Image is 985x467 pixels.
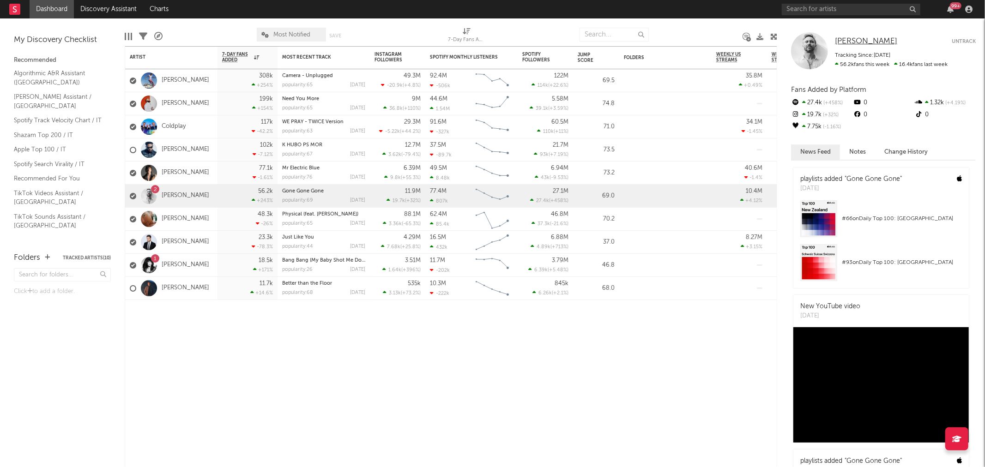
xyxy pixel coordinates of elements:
[282,267,313,272] div: popularity: 26
[952,37,976,46] button: Untrack
[471,92,513,115] svg: Chart title
[259,257,273,263] div: 18.5k
[430,267,450,273] div: -202k
[403,222,419,227] span: -65.3 %
[531,244,568,250] div: ( )
[125,23,132,50] div: Edit Columns
[259,73,273,79] div: 308k
[282,189,324,194] a: Gone Gone Gone
[389,222,402,227] span: 3.36k
[835,62,889,67] span: 56.2k fans this week
[800,174,902,184] div: playlists added
[388,268,401,273] span: 1.64k
[430,257,445,263] div: 11.7M
[402,245,419,250] span: +25.8 %
[222,52,252,63] span: 7-Day Fans Added
[552,257,568,263] div: 3.79M
[835,62,948,67] span: 16.4k fans last week
[551,165,568,171] div: 6.94M
[800,302,860,311] div: New YouTube video
[130,54,199,60] div: Artist
[430,106,450,112] div: 1.54M
[430,281,446,287] div: 10.3M
[253,151,273,157] div: -7.12 %
[578,237,615,248] div: 37.0
[744,174,762,180] div: -1.4 %
[282,281,365,286] div: Better than the Floor
[793,200,969,244] a: #66onDaily Top 100: [GEOGRAPHIC_DATA]
[536,106,548,111] span: 39.1k
[550,106,567,111] span: +3.59 %
[845,176,902,182] a: "Gone Gone Gone"
[383,290,421,296] div: ( )
[282,54,351,60] div: Most Recent Track
[14,252,40,263] div: Folders
[947,6,954,13] button: 99+
[430,198,448,204] div: 807k
[471,115,513,138] svg: Chart title
[282,83,313,88] div: popularity: 65
[746,188,762,194] div: 10.4M
[258,188,273,194] div: 56.2k
[404,73,421,79] div: 49.3M
[404,119,421,125] div: 29.3M
[162,77,209,84] a: [PERSON_NAME]
[532,221,568,227] div: ( )
[578,75,615,86] div: 69.5
[835,53,890,58] span: Tracking Since: [DATE]
[430,221,449,227] div: 85.4k
[350,290,365,295] div: [DATE]
[746,119,762,125] div: 34.1M
[471,254,513,277] svg: Chart title
[716,52,749,63] span: Weekly US Streams
[538,222,550,227] span: 37.3k
[740,198,762,204] div: +4.12 %
[14,68,102,87] a: Algorithmic A&R Assistant ([GEOGRAPHIC_DATA])
[350,83,365,88] div: [DATE]
[402,291,419,296] span: +73.2 %
[402,175,419,180] span: +55.3 %
[350,129,365,134] div: [DATE]
[471,208,513,231] svg: Chart title
[63,256,111,260] button: Tracked Artists(10)
[580,28,649,42] input: Search...
[282,73,365,78] div: Camera - Unplugged
[430,234,446,240] div: 16.5M
[471,138,513,162] svg: Chart title
[350,198,365,203] div: [DATE]
[791,121,852,133] div: 7.75k
[387,245,400,250] span: 7.68k
[282,143,322,148] a: K HUBO PS MOR
[536,198,549,204] span: 27.4k
[282,73,333,78] a: Camera - Unplugged
[250,290,273,296] div: +14.6 %
[282,96,319,102] a: Need You More
[551,222,567,227] span: -21.6 %
[375,52,407,63] div: Instagram Followers
[741,244,762,250] div: +3.15 %
[385,129,400,134] span: -5.22k
[258,211,273,217] div: 48.3k
[791,109,852,121] div: 19.7k
[282,175,313,180] div: popularity: 76
[259,165,273,171] div: 77.1k
[253,267,273,273] div: +171 %
[430,244,447,250] div: 432k
[430,119,447,125] div: 91.6M
[282,212,365,217] div: Physical (feat. Troye Sivan)
[405,142,421,148] div: 12.7M
[260,281,273,287] div: 11.7k
[273,32,310,38] span: Most Notified
[282,221,313,226] div: popularity: 65
[845,458,902,464] a: "Gone Gone Gone"
[552,96,568,102] div: 5.58M
[578,283,615,294] div: 68.0
[404,165,421,171] div: 6.39M
[329,33,341,38] button: Save
[555,129,567,134] span: +11 %
[914,109,976,121] div: 0
[842,213,962,224] div: # 66 on Daily Top 100: [GEOGRAPHIC_DATA]
[388,152,401,157] span: 3.62k
[800,311,860,321] div: [DATE]
[530,105,568,111] div: ( )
